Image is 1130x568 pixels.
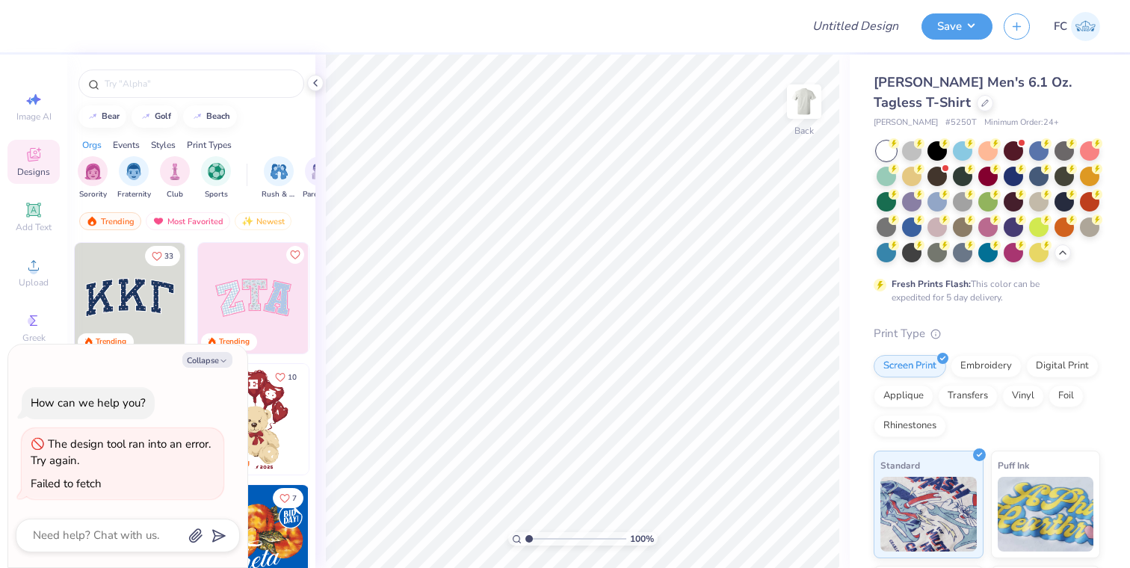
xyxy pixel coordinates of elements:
span: Greek [22,332,46,344]
button: filter button [160,156,190,200]
span: Club [167,189,183,200]
button: filter button [78,156,108,200]
div: filter for Sorority [78,156,108,200]
div: Embroidery [951,355,1022,377]
span: Upload [19,277,49,288]
div: golf [155,112,171,120]
span: # 5250T [945,117,977,129]
img: e74243e0-e378-47aa-a400-bc6bcb25063a [308,364,419,475]
div: filter for Rush & Bid [262,156,296,200]
span: [PERSON_NAME] Men's 6.1 Oz. Tagless T-Shirt [874,73,1072,111]
span: Standard [880,457,920,473]
span: Designs [17,166,50,178]
div: Print Type [874,325,1100,342]
div: Screen Print [874,355,946,377]
div: filter for Sports [201,156,231,200]
img: 3b9aba4f-e317-4aa7-a679-c95a879539bd [75,243,185,354]
span: 100 % [630,532,654,546]
div: The design tool ran into an error. Try again. [31,436,211,469]
button: beach [183,105,237,128]
img: trending.gif [86,216,98,226]
div: Rhinestones [874,415,946,437]
button: filter button [117,156,151,200]
input: Untitled Design [800,11,910,41]
button: Save [921,13,992,40]
span: Puff Ink [998,457,1029,473]
img: Club Image [167,163,183,180]
div: Applique [874,385,933,407]
button: bear [78,105,126,128]
img: Parent's Weekend Image [312,163,329,180]
img: 9980f5e8-e6a1-4b4a-8839-2b0e9349023c [198,243,309,354]
div: Foil [1049,385,1084,407]
div: Print Types [187,138,232,152]
button: filter button [303,156,337,200]
img: Standard [880,477,977,552]
div: This color can be expedited for 5 day delivery. [892,277,1075,304]
img: Fraternity Image [126,163,142,180]
div: filter for Club [160,156,190,200]
button: Like [268,367,303,387]
div: Events [113,138,140,152]
div: Vinyl [1002,385,1044,407]
img: 5ee11766-d822-42f5-ad4e-763472bf8dcf [308,243,419,354]
div: How can we help you? [31,395,146,410]
button: golf [132,105,178,128]
button: Like [286,246,304,264]
span: [PERSON_NAME] [874,117,938,129]
div: bear [102,112,120,120]
input: Try "Alpha" [103,76,294,91]
img: Back [789,87,819,117]
span: 10 [288,374,297,381]
span: 7 [292,495,297,502]
button: filter button [262,156,296,200]
button: Like [273,488,303,508]
span: Rush & Bid [262,189,296,200]
span: Fraternity [117,189,151,200]
div: Newest [235,212,291,230]
img: edfb13fc-0e43-44eb-bea2-bf7fc0dd67f9 [185,243,295,354]
span: Add Text [16,221,52,233]
span: Sports [205,189,228,200]
div: filter for Fraternity [117,156,151,200]
a: FC [1054,12,1100,41]
span: FC [1054,18,1067,35]
span: Sorority [79,189,107,200]
span: Minimum Order: 24 + [984,117,1059,129]
img: Puff Ink [998,477,1094,552]
img: Newest.gif [241,216,253,226]
img: 587403a7-0594-4a7f-b2bd-0ca67a3ff8dd [198,364,309,475]
div: Trending [79,212,141,230]
div: Styles [151,138,176,152]
img: Sports Image [208,163,225,180]
div: Trending [219,336,250,348]
span: Image AI [16,111,52,123]
div: beach [206,112,230,120]
div: filter for Parent's Weekend [303,156,337,200]
div: Digital Print [1026,355,1099,377]
div: Failed to fetch [31,476,102,491]
span: Parent's Weekend [303,189,337,200]
div: Trending [96,336,126,348]
img: Flannery Clausen [1071,12,1100,41]
button: Collapse [182,352,232,368]
img: trend_line.gif [87,112,99,121]
span: 33 [164,253,173,260]
img: trend_line.gif [140,112,152,121]
img: Rush & Bid Image [271,163,288,180]
div: Orgs [82,138,102,152]
img: most_fav.gif [152,216,164,226]
img: Sorority Image [84,163,102,180]
div: Most Favorited [146,212,230,230]
strong: Fresh Prints Flash: [892,278,971,290]
div: Transfers [938,385,998,407]
div: Back [794,124,814,138]
img: trend_line.gif [191,112,203,121]
button: Like [145,246,180,266]
button: filter button [201,156,231,200]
